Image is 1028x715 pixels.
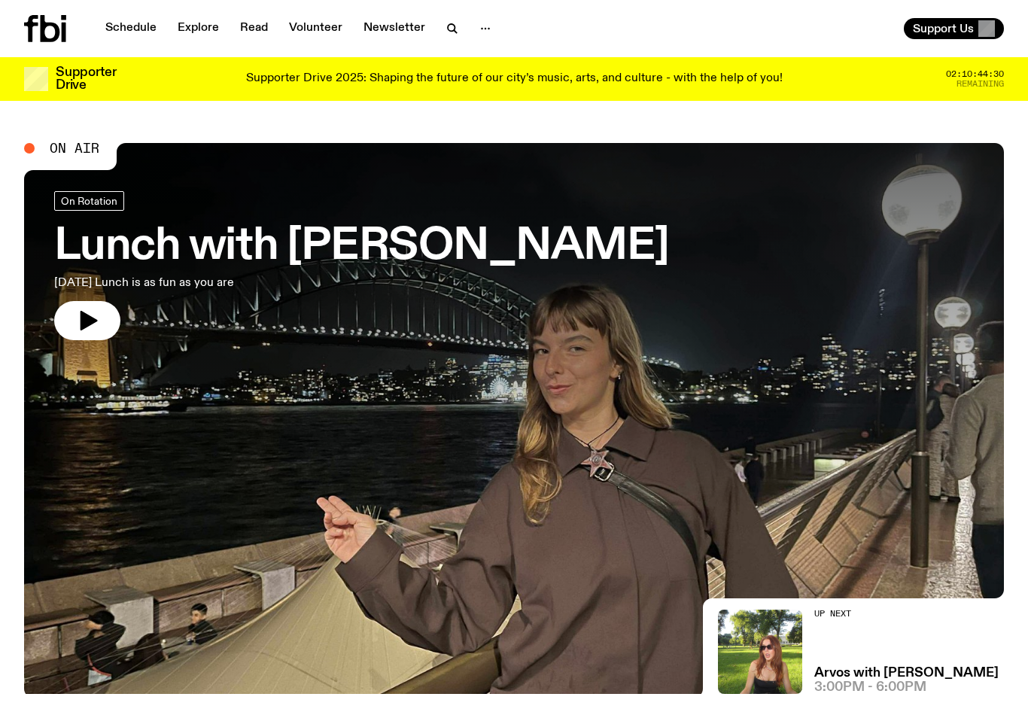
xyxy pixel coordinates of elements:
a: Newsletter [354,18,434,39]
a: Read [231,18,277,39]
a: Volunteer [280,18,351,39]
span: On Air [50,141,99,155]
a: Explore [169,18,228,39]
span: On Rotation [61,195,117,206]
img: Lizzie Bowles is sitting in a bright green field of grass, with dark sunglasses and a black top. ... [718,610,802,694]
a: On Rotation [54,191,124,211]
span: Support Us [913,22,974,35]
a: Schedule [96,18,166,39]
a: Arvos with [PERSON_NAME] [814,667,999,680]
a: Lunch with [PERSON_NAME][DATE] Lunch is as fun as you are [54,191,669,340]
p: [DATE] Lunch is as fun as you are [54,274,439,292]
h3: Lunch with [PERSON_NAME] [54,226,669,268]
a: Izzy Page stands above looking down at Opera Bar. She poses in front of the Harbour Bridge in the... [24,143,1004,694]
h2: Up Next [814,610,999,618]
button: Support Us [904,18,1004,39]
span: 3:00pm - 6:00pm [814,681,926,694]
p: Supporter Drive 2025: Shaping the future of our city’s music, arts, and culture - with the help o... [246,72,783,86]
h3: Supporter Drive [56,66,116,92]
span: Remaining [957,80,1004,88]
span: 02:10:44:30 [946,70,1004,78]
